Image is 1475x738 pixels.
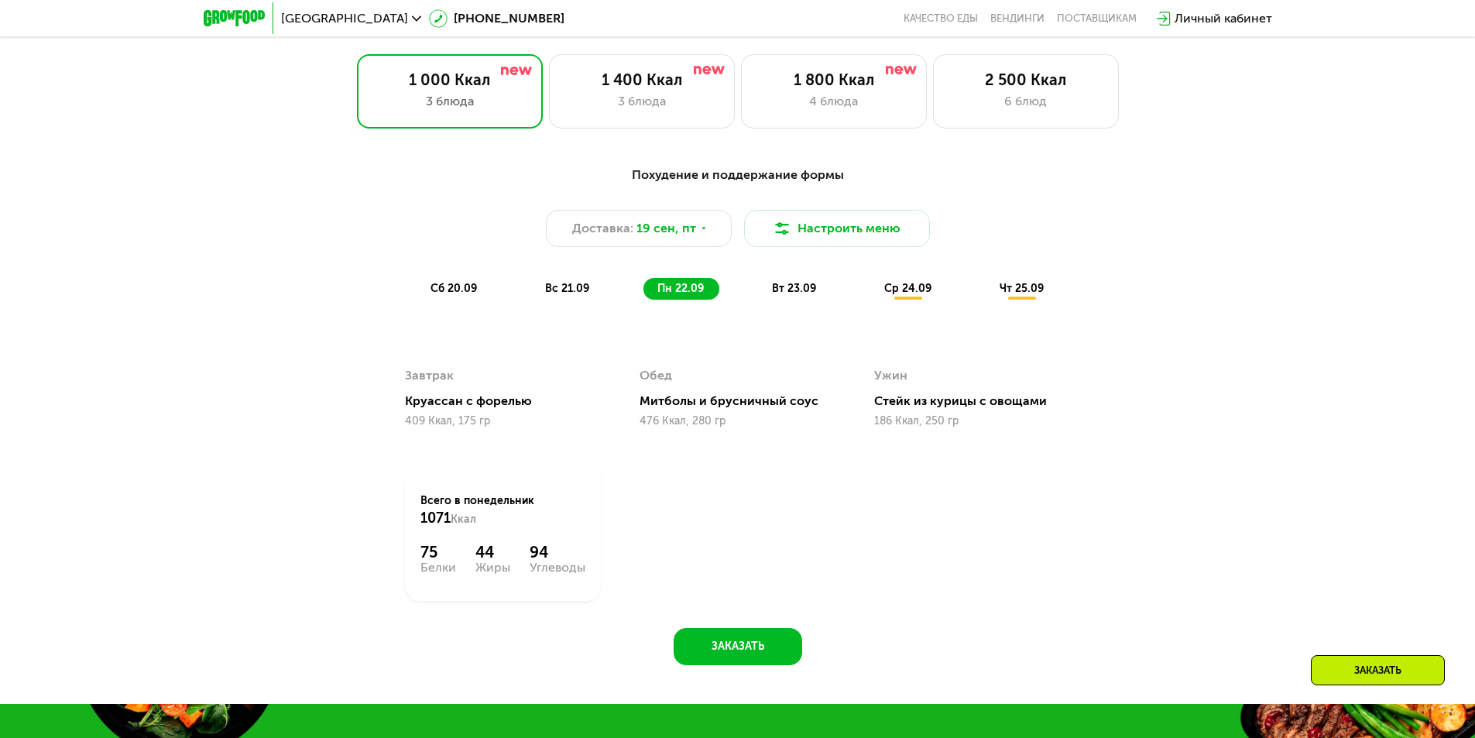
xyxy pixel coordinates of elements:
[420,677,456,695] div: 75
[949,70,1103,89] div: 2 500 Ккал
[405,549,601,561] div: 409 Ккал, 175 гр
[1311,655,1445,685] div: Заказать
[280,166,1196,185] div: Похудение и поддержание формы
[744,210,930,247] button: Настроить меню
[405,498,454,521] div: Завтрак
[565,92,719,111] div: 3 блюда
[429,9,564,28] a: [PHONE_NUMBER]
[904,12,978,25] a: Качество еды
[772,282,816,295] span: вт 23.09
[640,498,672,521] div: Обед
[874,527,1082,543] div: Стейк из курицы с овощами
[990,12,1045,25] a: Вендинги
[1175,9,1272,28] div: Личный кабинет
[373,70,527,89] div: 1 000 Ккал
[530,695,585,708] div: Углеводы
[420,627,585,661] div: Всего в понедельник
[1057,12,1137,25] div: поставщикам
[545,282,589,295] span: вс 21.09
[657,282,704,295] span: пн 22.09
[949,92,1103,111] div: 6 блюд
[757,92,911,111] div: 4 блюда
[530,677,585,695] div: 94
[640,549,835,561] div: 476 Ккал, 280 гр
[572,219,633,238] span: Доставка:
[565,70,719,89] div: 1 400 Ккал
[884,282,931,295] span: ср 24.09
[640,527,848,543] div: Митболы и брусничный соус
[373,92,527,111] div: 3 блюда
[475,695,510,708] div: Жиры
[475,677,510,695] div: 44
[420,644,451,661] span: 1071
[420,695,456,708] div: Белки
[874,549,1070,561] div: 186 Ккал, 250 гр
[430,282,477,295] span: сб 20.09
[757,70,911,89] div: 1 800 Ккал
[405,527,613,543] div: Круассан с форелью
[1000,282,1044,295] span: чт 25.09
[451,647,476,660] span: Ккал
[636,219,696,238] span: 19 сен, пт
[281,12,408,25] span: [GEOGRAPHIC_DATA]
[874,498,907,521] div: Ужин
